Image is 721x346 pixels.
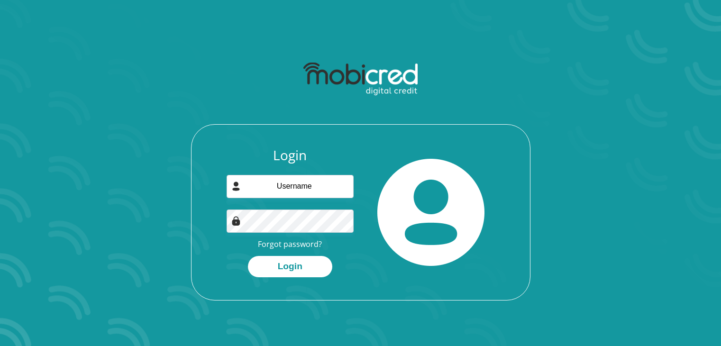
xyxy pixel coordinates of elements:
[231,182,241,191] img: user-icon image
[303,63,418,96] img: mobicred logo
[231,216,241,226] img: Image
[258,239,322,249] a: Forgot password?
[248,256,332,277] button: Login
[227,147,354,164] h3: Login
[227,175,354,198] input: Username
